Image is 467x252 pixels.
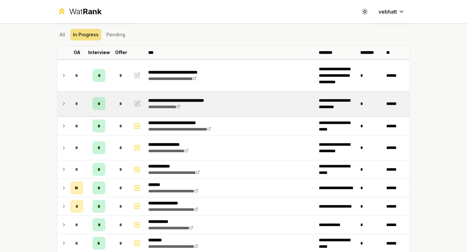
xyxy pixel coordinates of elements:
button: All [57,29,68,40]
p: Offer [115,49,127,56]
button: Pending [104,29,128,40]
p: OA [74,49,80,56]
p: Interview [88,49,110,56]
span: vebhatt [378,8,397,16]
button: vebhatt [373,6,410,17]
a: WatRank [57,6,102,17]
button: In Progress [70,29,101,40]
span: Rank [83,7,102,16]
div: Wat [69,6,102,17]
